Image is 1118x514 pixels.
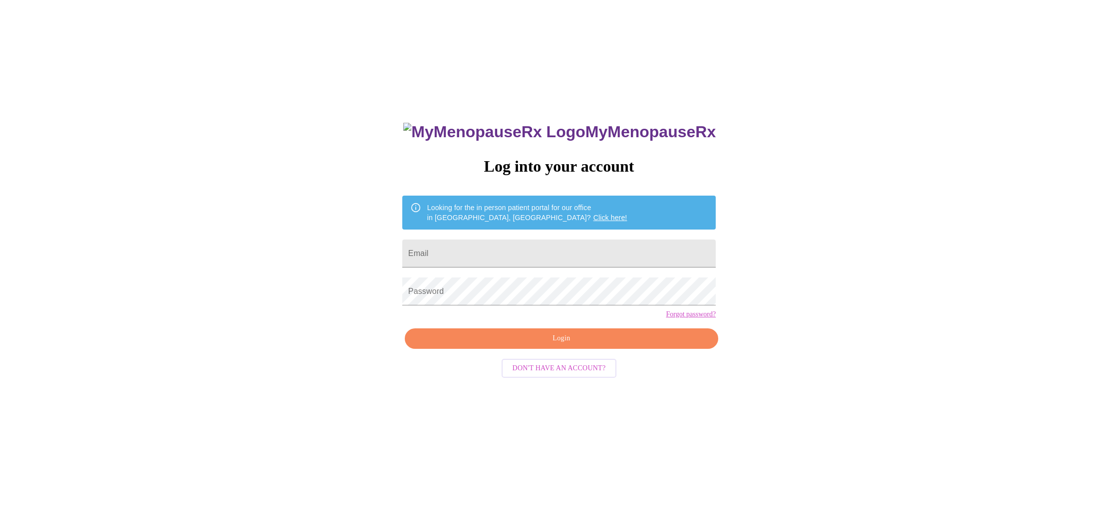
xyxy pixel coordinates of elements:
[405,328,718,349] button: Login
[502,359,617,378] button: Don't have an account?
[593,214,627,222] a: Click here!
[403,123,585,141] img: MyMenopauseRx Logo
[666,310,716,318] a: Forgot password?
[403,123,716,141] h3: MyMenopauseRx
[499,363,619,371] a: Don't have an account?
[402,157,716,176] h3: Log into your account
[513,362,606,375] span: Don't have an account?
[416,332,707,345] span: Login
[427,199,627,227] div: Looking for the in person patient portal for our office in [GEOGRAPHIC_DATA], [GEOGRAPHIC_DATA]?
